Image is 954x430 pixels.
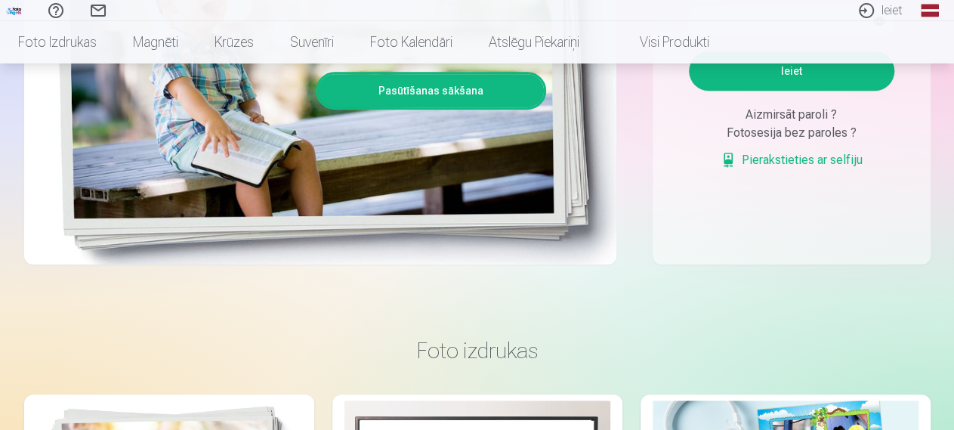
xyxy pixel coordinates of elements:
[6,6,23,15] img: /fa3
[318,74,544,107] a: Pasūtīšanas sākšana
[272,21,352,63] a: Suvenīri
[721,151,863,169] a: Pierakstieties ar selfiju
[196,21,272,63] a: Krūzes
[352,21,471,63] a: Foto kalendāri
[36,337,918,364] h3: Foto izdrukas
[689,106,894,124] div: Aizmirsāt paroli ?
[597,21,727,63] a: Visi produkti
[115,21,196,63] a: Magnēti
[689,124,894,142] div: Fotosesija bez paroles ?
[689,51,894,91] button: Ieiet
[471,21,597,63] a: Atslēgu piekariņi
